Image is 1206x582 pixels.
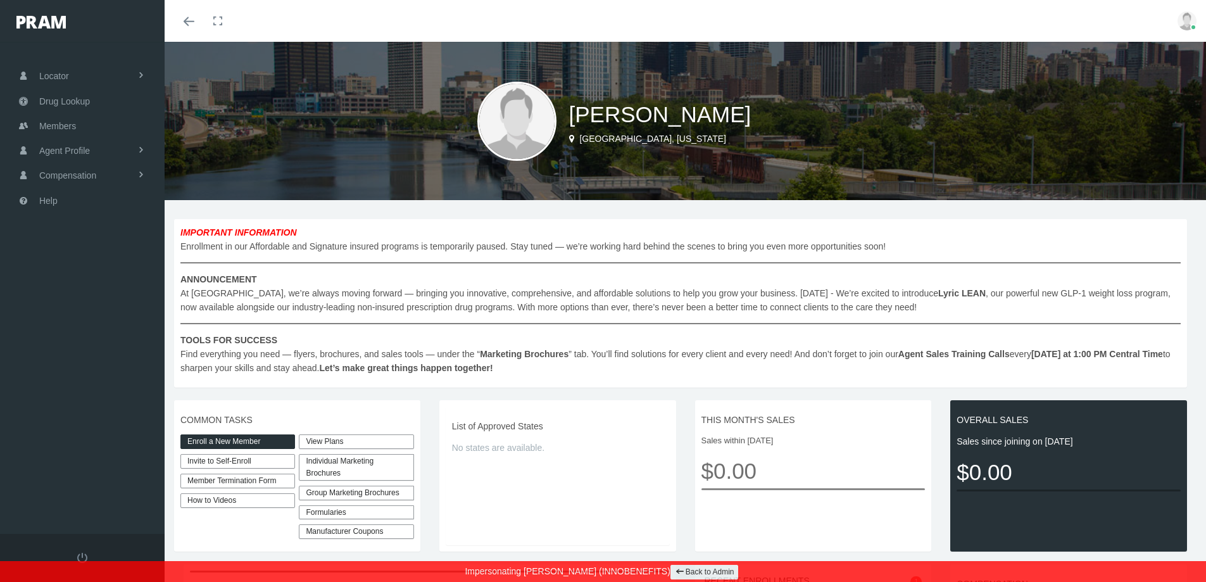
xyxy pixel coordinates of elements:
img: PRAM_20_x_78.png [16,16,66,28]
span: Members [39,114,76,138]
span: Sales since joining on [DATE] [957,434,1181,448]
b: IMPORTANT INFORMATION [180,227,297,237]
span: Sales within [DATE] [701,434,926,447]
a: Back to Admin [670,565,738,579]
span: $0.00 [957,455,1181,490]
a: Member Termination Form [180,474,295,488]
b: TOOLS FOR SUCCESS [180,335,277,345]
span: Compensation [39,163,96,187]
img: user-placeholder.jpg [1178,11,1197,30]
span: Enrollment in our Affordable and Signature insured programs is temporarily paused. Stay tuned — w... [180,225,1181,375]
b: Agent Sales Training Calls [898,349,1010,359]
img: user-placeholder.jpg [477,82,556,161]
div: Formularies [299,505,413,520]
span: Locator [39,64,69,88]
span: [PERSON_NAME] [569,102,751,127]
span: COMMON TASKS [180,413,414,427]
div: Impersonating [PERSON_NAME] (INNOBENEFITS) [9,561,1197,582]
span: No states are available. [452,441,663,455]
a: Manufacturer Coupons [299,524,413,539]
span: $0.00 [701,453,926,488]
a: Enroll a New Member [180,434,295,449]
b: Let’s make great things happen together! [319,363,493,373]
span: Help [39,189,58,213]
b: [DATE] at 1:00 PM Central Time [1031,349,1163,359]
div: Individual Marketing Brochures [299,454,413,481]
a: Invite to Self-Enroll [180,454,295,469]
b: Marketing Brochures [480,349,568,359]
div: Group Marketing Brochures [299,486,413,500]
a: View Plans [299,434,413,449]
span: [GEOGRAPHIC_DATA], [US_STATE] [579,134,726,144]
b: Lyric LEAN [938,288,986,298]
span: List of Approved States [452,419,663,433]
span: THIS MONTH'S SALES [701,413,926,427]
span: Drug Lookup [39,89,90,113]
span: Agent Profile [39,139,90,163]
b: ANNOUNCEMENT [180,274,257,284]
span: OVERALL SALES [957,413,1181,427]
a: How to Videos [180,493,295,508]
